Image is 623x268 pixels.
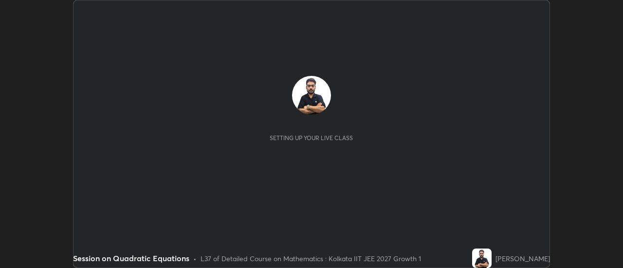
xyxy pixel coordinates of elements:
[270,134,353,142] div: Setting up your live class
[193,253,197,264] div: •
[292,76,331,115] img: 5d568bb6ac614c1d9b5c17d2183f5956.jpg
[73,252,189,264] div: Session on Quadratic Equations
[201,253,421,264] div: L37 of Detailed Course on Mathematics : Kolkata IIT JEE 2027 Growth 1
[495,253,550,264] div: [PERSON_NAME]
[472,249,492,268] img: 5d568bb6ac614c1d9b5c17d2183f5956.jpg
